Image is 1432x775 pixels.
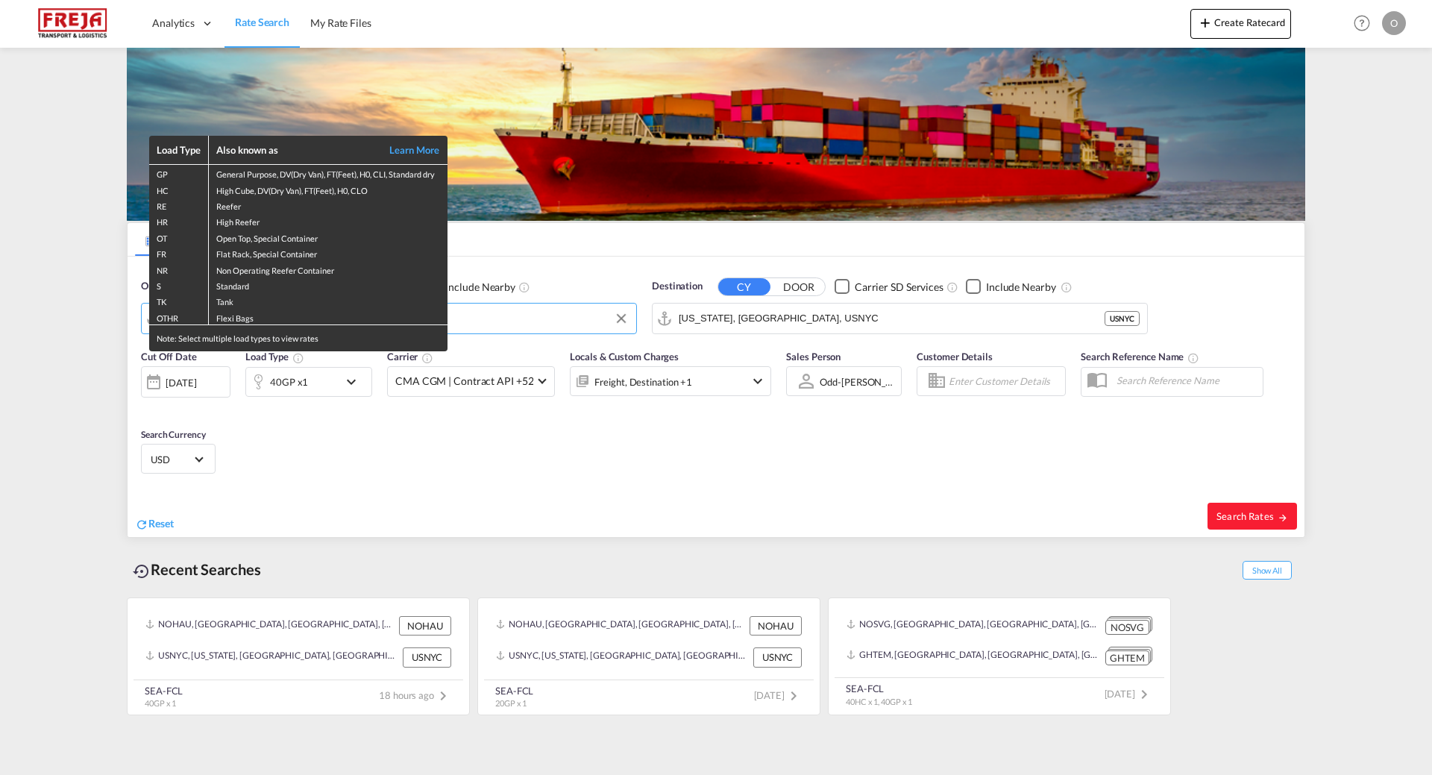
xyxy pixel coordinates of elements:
td: Open Top, Special Container [209,229,447,245]
td: FR [149,245,209,260]
div: Also known as [216,143,373,157]
td: NR [149,261,209,277]
td: High Reefer [209,213,447,228]
div: Note: Select multiple load types to view rates [149,325,447,351]
td: S [149,277,209,292]
td: OT [149,229,209,245]
td: Non Operating Reefer Container [209,261,447,277]
td: Tank [209,292,447,308]
td: HC [149,181,209,197]
td: OTHR [149,309,209,325]
td: Flexi Bags [209,309,447,325]
td: TK [149,292,209,308]
td: HR [149,213,209,228]
a: Learn More [373,143,440,157]
td: Reefer [209,197,447,213]
td: High Cube, DV(Dry Van), FT(Feet), H0, CLO [209,181,447,197]
td: GP [149,165,209,181]
td: Flat Rack, Special Container [209,245,447,260]
td: General Purpose, DV(Dry Van), FT(Feet), H0, CLI, Standard dry [209,165,447,181]
td: Standard [209,277,447,292]
th: Load Type [149,136,209,165]
td: RE [149,197,209,213]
